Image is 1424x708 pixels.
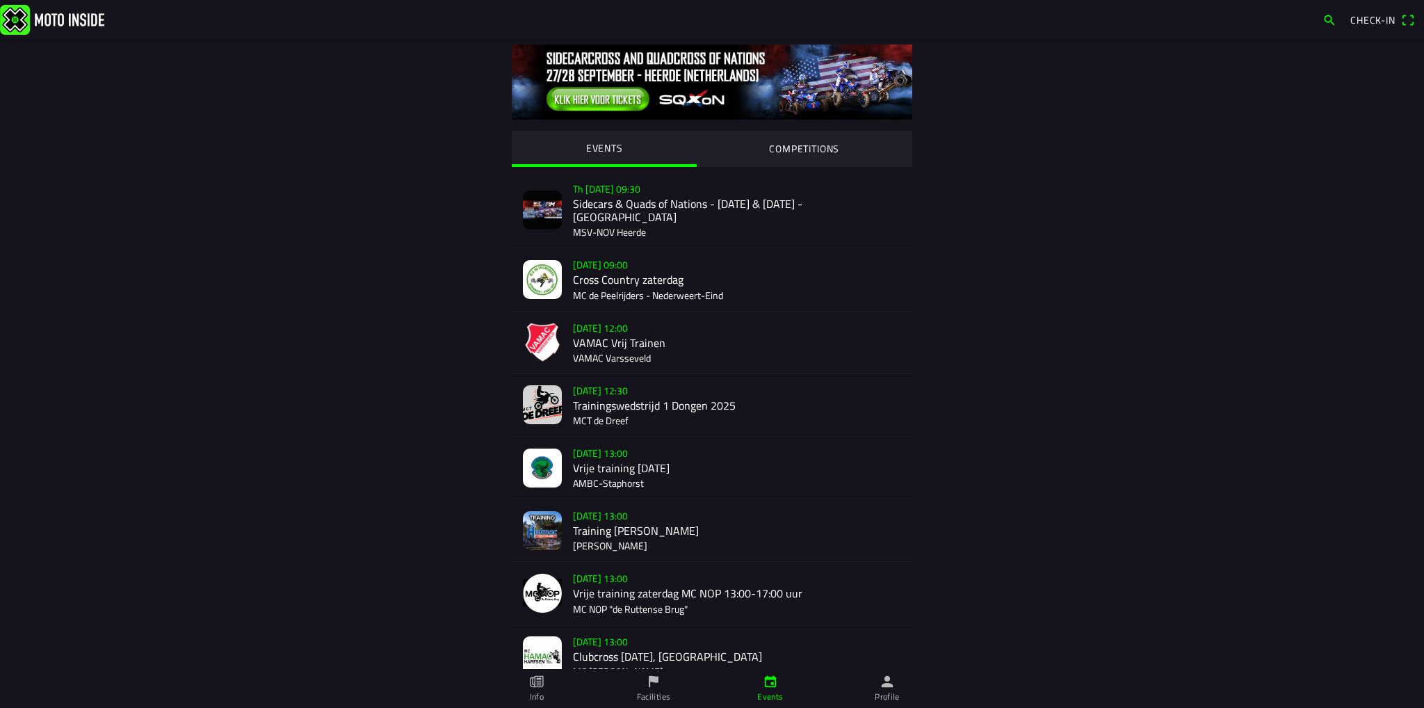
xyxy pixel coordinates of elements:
[523,636,562,675] img: mf9H8d1a5TKedy5ZUBjz7cfp0XTXDcWLaUn258t6.jpg
[523,323,562,362] img: v8yLAlcV2EDr5BhTd3ao95xgesV199AzVZhagmAy.png
[763,674,778,689] ion-icon: calendar
[1350,13,1395,27] span: Check-in
[1316,8,1343,31] a: search
[523,191,562,230] img: 2jubyqFwUY625b9WQNj3VlvG0cDiWSkTgDyQjPWg.jpg
[512,374,912,437] a: [DATE] 12:30Trainingswedstrijd 1 Dongen 2025MCT de Dreef
[875,691,900,703] ion-label: Profile
[512,625,912,688] a: [DATE] 13:00Clubcross [DATE], [GEOGRAPHIC_DATA]MC [PERSON_NAME]
[880,674,895,689] ion-icon: person
[512,172,912,248] a: Th [DATE] 09:30Sidecars & Quads of Nations - [DATE] & [DATE] - [GEOGRAPHIC_DATA]MSV-NOV Heerde
[530,691,544,703] ion-label: Info
[637,691,671,703] ion-label: Facilities
[512,562,912,625] a: [DATE] 13:00Vrije training zaterdag MC NOP 13:00-17:00 uurMC NOP "de Ruttense Brug"
[529,674,544,689] ion-icon: paper
[512,45,912,120] img: 0tIKNvXMbOBQGQ39g5GyH2eKrZ0ImZcyIMR2rZNf.jpg
[1343,8,1421,31] a: Check-inqr scanner
[512,131,697,167] ion-segment-button: EVENTS
[523,385,562,424] img: 93T3reSmquxdw3vykz1q1cFWxKRYEtHxrElz4fEm.jpg
[523,260,562,299] img: aAdPnaJ0eM91CyR0W3EJwaucQemX36SUl3ujApoD.jpeg
[523,574,562,613] img: NjdwpvkGicnr6oC83998ZTDUeXJJ29cK9cmzxz8K.png
[523,449,562,488] img: LHdt34qjO8I1ikqy75xviT6zvODe0JOmFLV3W9KQ.jpeg
[757,691,783,703] ion-label: Events
[697,131,912,167] ion-segment-button: COMPETITIONS
[512,437,912,499] a: [DATE] 13:00Vrije training [DATE]AMBC-Staphorst
[512,499,912,562] a: [DATE] 13:00Training [PERSON_NAME][PERSON_NAME]
[512,248,912,311] a: [DATE] 09:00Cross Country zaterdagMC de Peelrijders - Nederweert-Eind
[512,312,912,374] a: [DATE] 12:00VAMAC Vrij TrainenVAMAC Varsseveld
[646,674,661,689] ion-icon: flag
[523,511,562,550] img: N3lxsS6Zhak3ei5Q5MtyPEvjHqMuKUUTBqHB2i4g.png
